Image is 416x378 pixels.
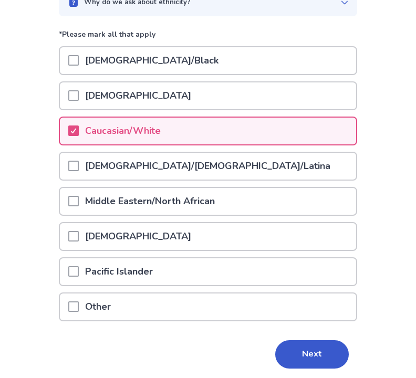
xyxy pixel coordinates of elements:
[79,258,159,285] p: Pacific Islander
[275,340,349,369] button: Next
[79,188,221,215] p: Middle Eastern/North African
[79,223,197,250] p: [DEMOGRAPHIC_DATA]
[79,118,167,144] p: Caucasian/White
[79,293,117,320] p: Other
[79,153,337,180] p: [DEMOGRAPHIC_DATA]/[DEMOGRAPHIC_DATA]/Latina
[79,47,225,74] p: [DEMOGRAPHIC_DATA]/Black
[59,29,357,46] p: *Please mark all that apply
[79,82,197,109] p: [DEMOGRAPHIC_DATA]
